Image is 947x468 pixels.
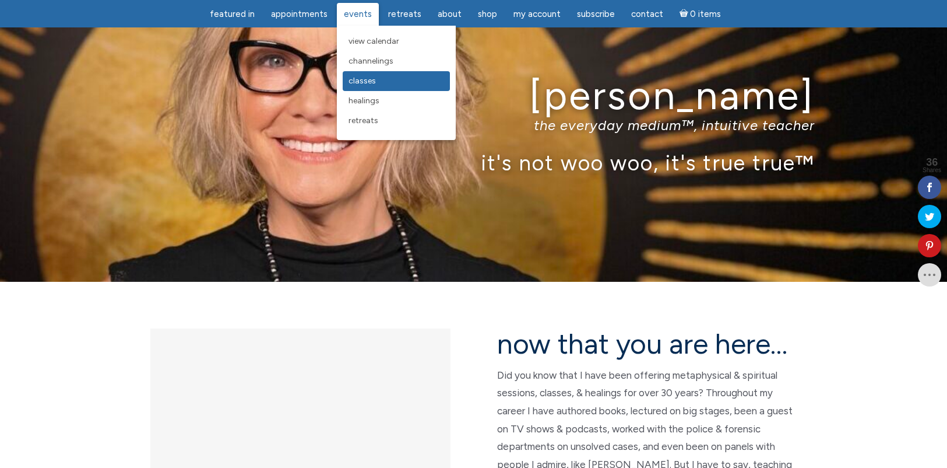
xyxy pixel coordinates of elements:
[343,111,450,131] a: Retreats
[348,56,393,66] span: Channelings
[923,167,941,173] span: Shares
[344,9,372,19] span: Events
[337,3,379,26] a: Events
[343,51,450,71] a: Channelings
[133,150,815,175] p: it's not woo woo, it's true true™
[506,3,568,26] a: My Account
[203,3,262,26] a: featured in
[133,74,815,117] h1: [PERSON_NAME]
[343,91,450,111] a: Healings
[680,9,691,19] i: Cart
[570,3,622,26] a: Subscribe
[388,9,421,19] span: Retreats
[923,157,941,167] span: 36
[210,9,255,19] span: featured in
[264,3,335,26] a: Appointments
[348,96,379,106] span: Healings
[577,9,615,19] span: Subscribe
[343,71,450,91] a: Classes
[348,76,376,86] span: Classes
[133,117,815,134] p: the everyday medium™, intuitive teacher
[624,3,670,26] a: Contact
[690,10,721,19] span: 0 items
[381,3,428,26] a: Retreats
[438,9,462,19] span: About
[348,116,378,125] span: Retreats
[497,329,797,359] h2: now that you are here…
[343,32,450,51] a: View Calendar
[271,9,328,19] span: Appointments
[631,9,663,19] span: Contact
[478,9,497,19] span: Shop
[471,3,504,26] a: Shop
[513,9,561,19] span: My Account
[431,3,469,26] a: About
[348,36,399,46] span: View Calendar
[673,2,728,26] a: Cart0 items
